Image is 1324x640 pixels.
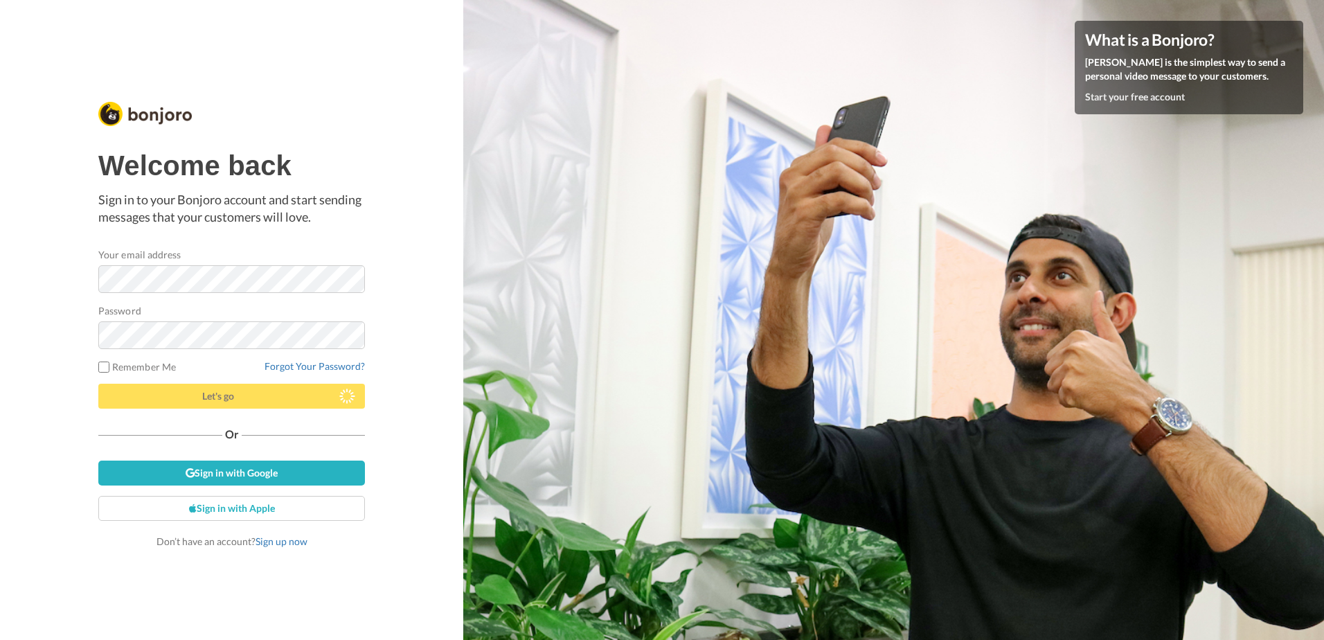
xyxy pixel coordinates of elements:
[98,247,181,262] label: Your email address
[1085,55,1293,83] p: [PERSON_NAME] is the simplest way to send a personal video message to your customers.
[98,362,109,373] input: Remember Me
[98,359,176,374] label: Remember Me
[1085,91,1185,103] a: Start your free account
[222,429,242,439] span: Or
[98,150,365,181] h1: Welcome back
[256,535,307,547] a: Sign up now
[202,390,234,402] span: Let's go
[98,191,365,226] p: Sign in to your Bonjoro account and start sending messages that your customers will love.
[98,461,365,486] a: Sign in with Google
[265,360,365,372] a: Forgot Your Password?
[1085,31,1293,48] h4: What is a Bonjoro?
[98,496,365,521] a: Sign in with Apple
[98,303,141,318] label: Password
[98,384,365,409] button: Let's go
[156,535,307,547] span: Don’t have an account?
